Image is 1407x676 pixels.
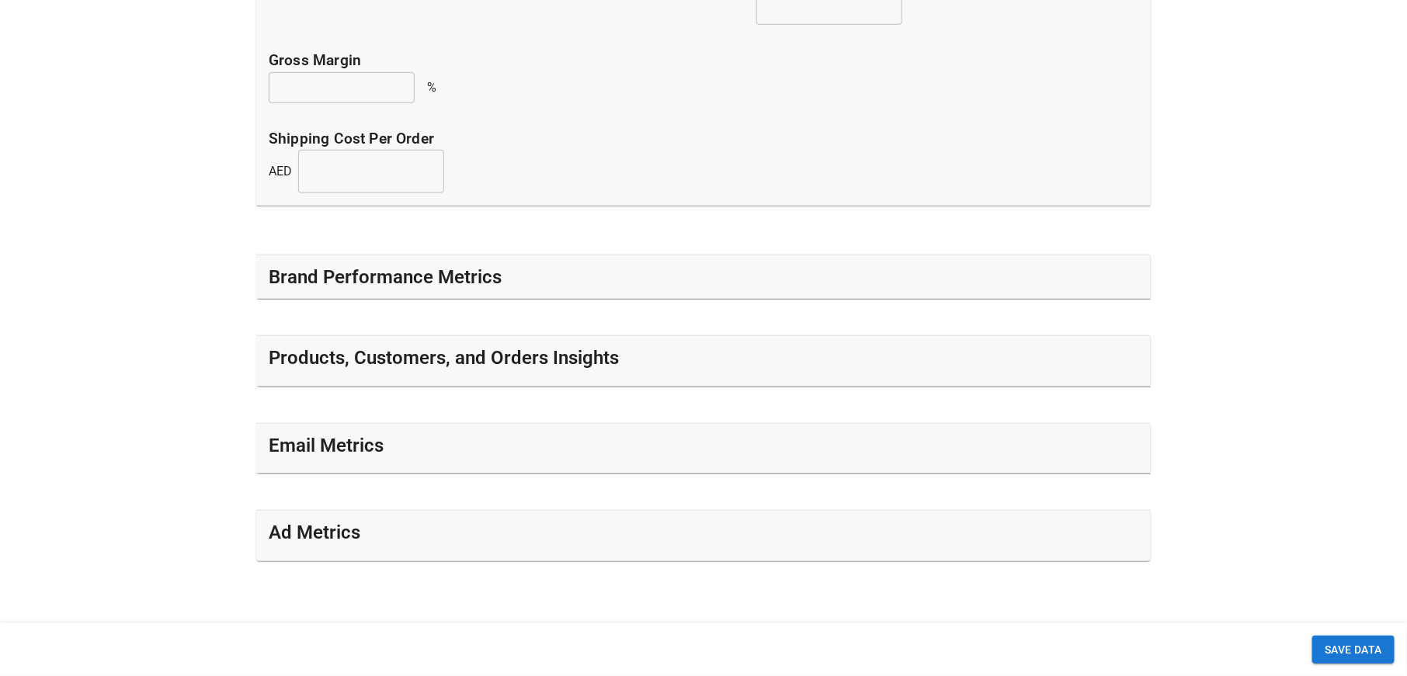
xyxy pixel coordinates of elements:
div: Products, Customers, and Orders Insights [256,336,1151,386]
h5: Products, Customers, and Orders Insights [269,345,619,370]
div: Brand Performance Metrics [256,255,1151,299]
button: SAVE DATA [1312,636,1395,664]
p: AED [269,162,292,181]
h5: Email Metrics [269,433,384,458]
h5: Brand Performance Metrics [269,265,502,289]
div: Ad Metrics [256,511,1151,560]
p: Gross margin [269,50,1138,72]
p: % [427,78,436,97]
div: Email Metrics [256,424,1151,473]
p: Shipping cost per order [269,128,1138,151]
h5: Ad Metrics [269,520,360,545]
